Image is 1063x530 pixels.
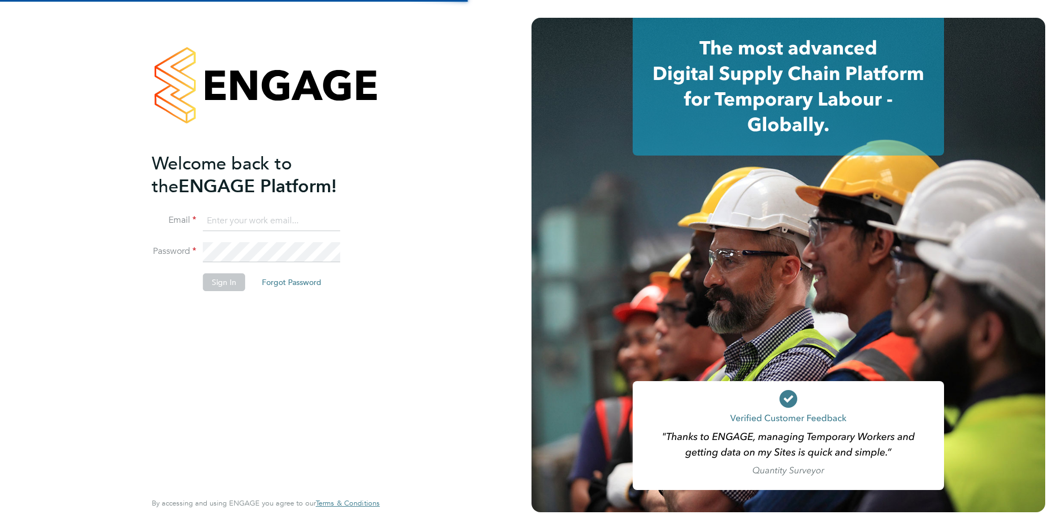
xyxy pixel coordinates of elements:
button: Sign In [203,273,245,291]
span: By accessing and using ENGAGE you agree to our [152,498,380,508]
span: Welcome back to the [152,153,292,197]
button: Forgot Password [253,273,330,291]
a: Terms & Conditions [316,499,380,508]
label: Password [152,246,196,257]
label: Email [152,214,196,226]
input: Enter your work email... [203,211,340,231]
h2: ENGAGE Platform! [152,152,369,198]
